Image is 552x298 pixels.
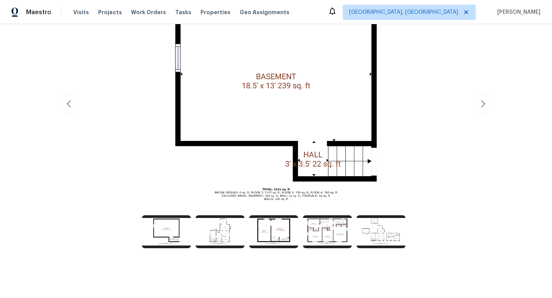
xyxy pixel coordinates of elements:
[200,8,230,16] span: Properties
[131,8,166,16] span: Work Orders
[175,10,191,15] span: Tasks
[349,8,458,16] span: [GEOGRAPHIC_DATA], [GEOGRAPHIC_DATA]
[73,8,89,16] span: Visits
[142,215,191,248] img: https://cabinet-assets.s3.amazonaws.com/production/storage/2b282329-ab54-4b18-9344-643d0f6c853e.p...
[494,8,540,16] span: [PERSON_NAME]
[356,215,406,248] img: https://cabinet-assets.s3.amazonaws.com/production/storage/c5fc8371-3da5-4436-9e53-355c2567e47f.p...
[98,8,122,16] span: Projects
[249,215,298,248] img: https://cabinet-assets.s3.amazonaws.com/production/storage/35ec7879-784d-4c38-84f9-2d503564225f.p...
[303,215,352,248] img: https://cabinet-assets.s3.amazonaws.com/production/storage/69ccfb6a-7f89-43fc-adf4-8a6f32dfb63f.p...
[195,215,245,248] img: https://cabinet-assets.s3.amazonaws.com/production/storage/3c685cc2-6b32-433e-8ab3-ad9996886f37.p...
[26,8,51,16] span: Maestro
[240,8,289,16] span: Geo Assignments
